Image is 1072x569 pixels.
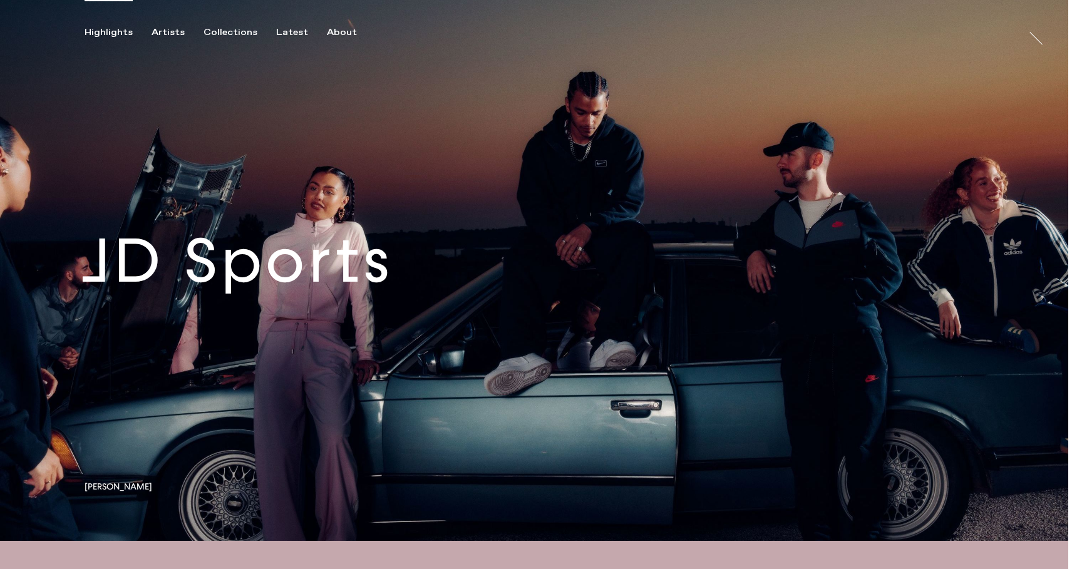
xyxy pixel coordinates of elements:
[276,27,327,38] button: Latest
[85,27,133,38] div: Highlights
[152,27,204,38] button: Artists
[204,27,276,38] button: Collections
[327,27,376,38] button: About
[204,27,257,38] div: Collections
[152,27,185,38] div: Artists
[276,27,308,38] div: Latest
[85,27,152,38] button: Highlights
[327,27,357,38] div: About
